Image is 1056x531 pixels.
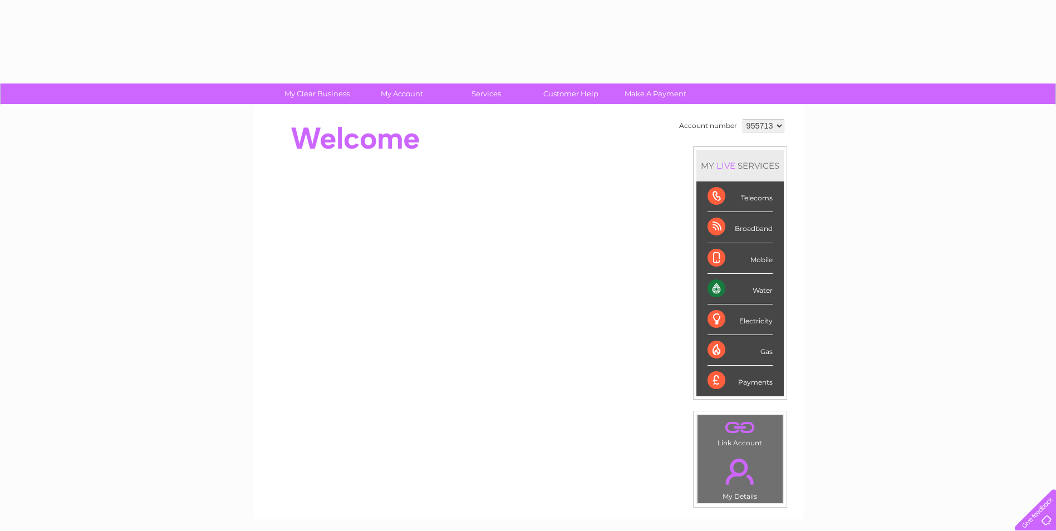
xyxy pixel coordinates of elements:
div: Broadband [708,212,773,243]
div: Payments [708,366,773,396]
div: MY SERVICES [696,150,784,181]
td: Account number [676,116,740,135]
div: Gas [708,335,773,366]
div: Electricity [708,304,773,335]
td: My Details [697,449,783,504]
a: Services [440,83,532,104]
div: Mobile [708,243,773,274]
a: Customer Help [525,83,617,104]
div: Telecoms [708,181,773,212]
a: My Account [356,83,448,104]
div: Water [708,274,773,304]
a: Make A Payment [610,83,701,104]
a: . [700,452,780,491]
div: LIVE [714,160,738,171]
td: Link Account [697,415,783,450]
a: . [700,418,780,437]
a: My Clear Business [271,83,363,104]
